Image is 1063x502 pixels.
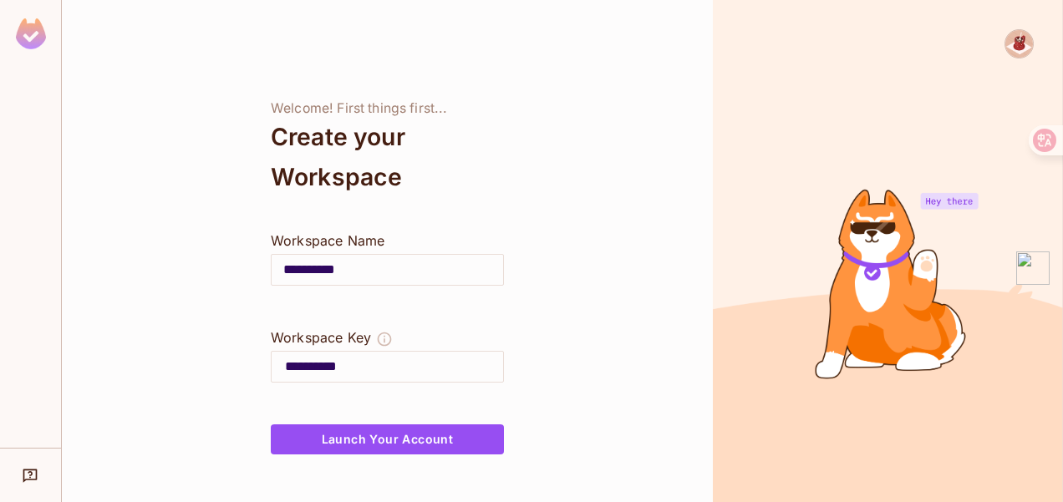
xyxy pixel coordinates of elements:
img: SReyMgAAAABJRU5ErkJggg== [16,18,46,49]
div: Workspace Name [271,231,504,251]
button: Launch Your Account [271,424,504,454]
div: Workspace Key [271,327,371,347]
img: Huimin [1005,30,1033,58]
div: Create your Workspace [271,117,504,197]
div: Welcome! First things first... [271,100,504,117]
div: Help & Updates [12,459,49,492]
button: The Workspace Key is unique, and serves as the identifier of your workspace. [376,327,393,351]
